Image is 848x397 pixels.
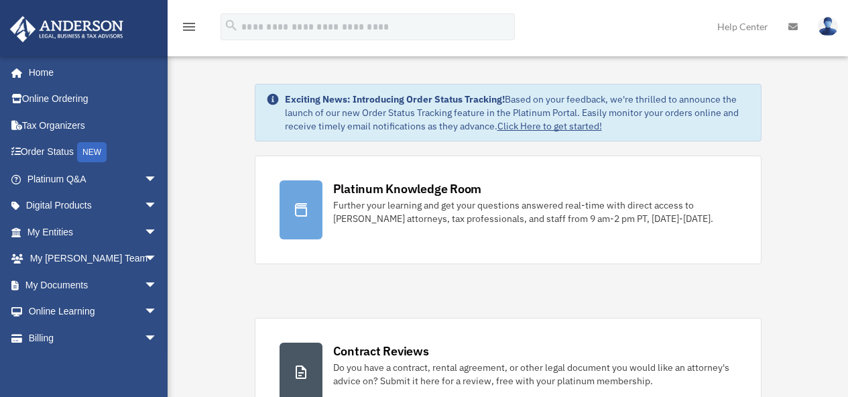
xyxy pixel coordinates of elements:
div: NEW [77,142,107,162]
span: arrow_drop_down [144,325,171,352]
a: Online Learningarrow_drop_down [9,298,178,325]
span: arrow_drop_down [144,219,171,246]
a: My [PERSON_NAME] Teamarrow_drop_down [9,245,178,272]
a: My Entitiesarrow_drop_down [9,219,178,245]
a: Billingarrow_drop_down [9,325,178,351]
a: Click Here to get started! [497,120,602,132]
a: menu [181,23,197,35]
i: search [224,18,239,33]
strong: Exciting News: Introducing Order Status Tracking! [285,93,505,105]
span: arrow_drop_down [144,272,171,299]
span: arrow_drop_down [144,245,171,273]
a: Platinum Knowledge Room Further your learning and get your questions answered real-time with dire... [255,156,762,264]
a: Platinum Q&Aarrow_drop_down [9,166,178,192]
a: Tax Organizers [9,112,178,139]
i: menu [181,19,197,35]
span: arrow_drop_down [144,298,171,326]
span: arrow_drop_down [144,192,171,220]
span: arrow_drop_down [144,166,171,193]
img: Anderson Advisors Platinum Portal [6,16,127,42]
div: Do you have a contract, rental agreement, or other legal document you would like an attorney's ad... [333,361,737,388]
a: Digital Productsarrow_drop_down [9,192,178,219]
a: Home [9,59,171,86]
a: Events Calendar [9,351,178,378]
div: Contract Reviews [333,343,429,359]
div: Further your learning and get your questions answered real-time with direct access to [PERSON_NAM... [333,198,737,225]
div: Based on your feedback, we're thrilled to announce the launch of our new Order Status Tracking fe... [285,93,750,133]
a: Online Ordering [9,86,178,113]
a: My Documentsarrow_drop_down [9,272,178,298]
a: Order StatusNEW [9,139,178,166]
img: User Pic [818,17,838,36]
div: Platinum Knowledge Room [333,180,482,197]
